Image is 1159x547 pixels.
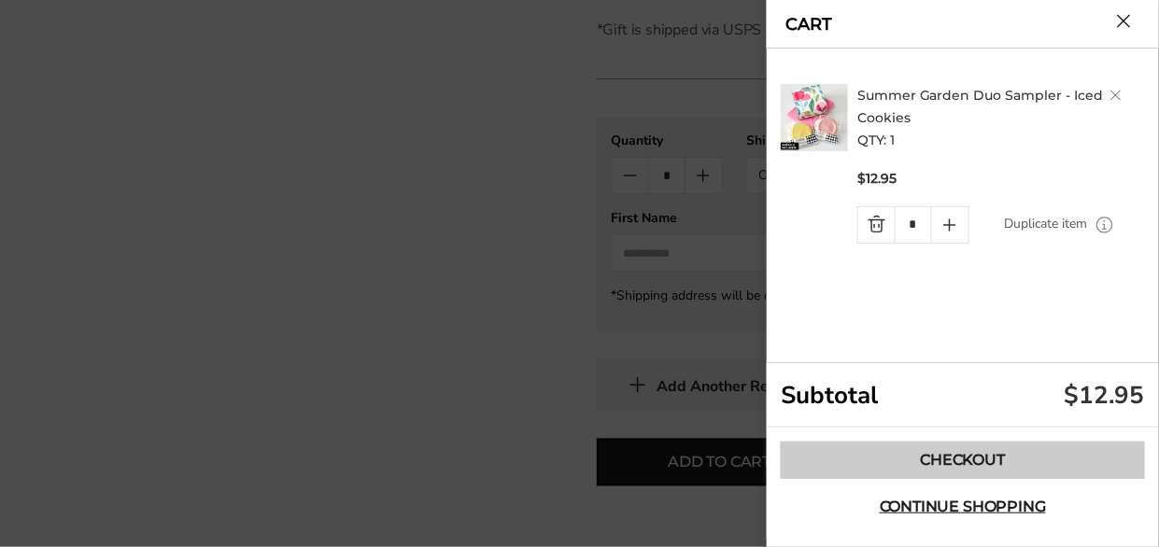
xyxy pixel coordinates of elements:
iframe: Sign Up via Text for Offers [15,476,193,532]
a: Quantity plus button [932,207,968,243]
button: Close cart [1117,14,1131,28]
a: Delete product [1110,90,1122,101]
button: Continue shopping [781,488,1145,526]
div: $12.95 [1065,379,1145,412]
input: Quantity Input [895,207,931,243]
span: Continue shopping [880,499,1046,514]
a: Duplicate item [1005,214,1088,234]
a: Quantity minus button [858,207,895,243]
a: Summer Garden Duo Sampler - Iced Cookies [857,87,1104,126]
span: $12.95 [857,170,897,188]
a: CART [785,16,832,33]
div: Subtotal [767,363,1159,428]
a: Checkout [781,442,1145,479]
img: C. Krueger's. image [781,84,848,151]
h2: QTY: 1 [857,84,1151,151]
